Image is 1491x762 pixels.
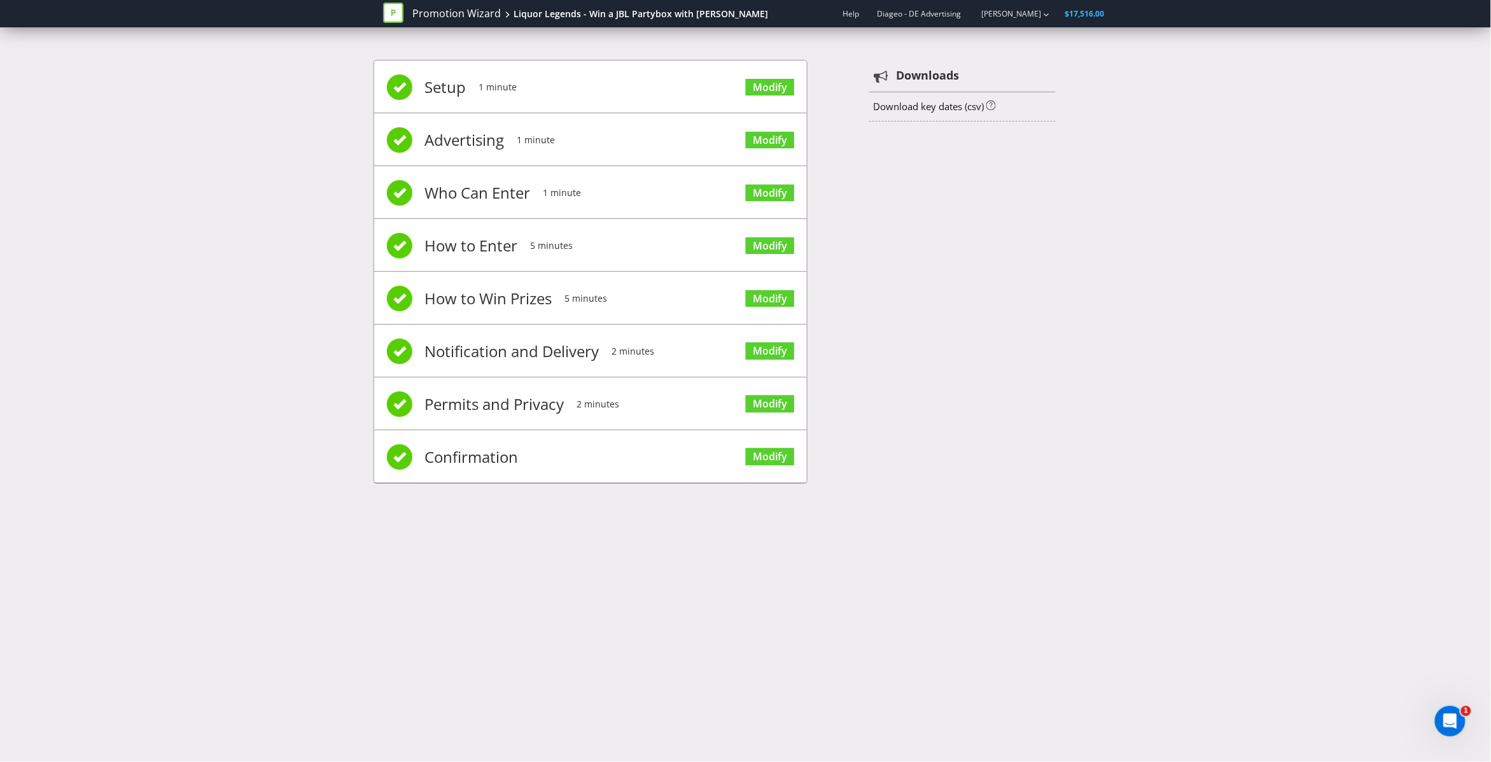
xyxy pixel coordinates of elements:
[612,326,655,377] span: 2 minutes
[517,115,556,166] span: 1 minute
[746,342,794,360] a: Modify
[565,273,608,324] span: 5 minutes
[1435,706,1466,737] iframe: Intercom live chat
[425,115,505,166] span: Advertising
[746,395,794,413] a: Modify
[874,69,888,83] tspan: 
[746,132,794,149] a: Modify
[543,167,582,218] span: 1 minute
[425,220,518,271] span: How to Enter
[878,8,962,19] span: Diageo - DE Advertising
[425,62,466,113] span: Setup
[746,185,794,202] a: Modify
[746,290,794,307] a: Modify
[425,326,599,377] span: Notification and Delivery
[1065,8,1105,19] span: $17,516.00
[873,100,984,113] a: Download key dates (csv)
[1461,706,1471,716] span: 1
[969,8,1042,19] a: [PERSON_NAME]
[746,448,794,465] a: Modify
[425,167,531,218] span: Who Can Enter
[531,220,573,271] span: 5 minutes
[843,8,860,19] a: Help
[746,237,794,255] a: Modify
[413,6,501,21] a: Promotion Wizard
[425,379,564,430] span: Permits and Privacy
[746,79,794,96] a: Modify
[896,67,959,84] strong: Downloads
[425,432,519,483] span: Confirmation
[479,62,517,113] span: 1 minute
[577,379,620,430] span: 2 minutes
[425,273,552,324] span: How to Win Prizes
[514,8,769,20] div: Liquor Legends - Win a JBL Partybox with [PERSON_NAME]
